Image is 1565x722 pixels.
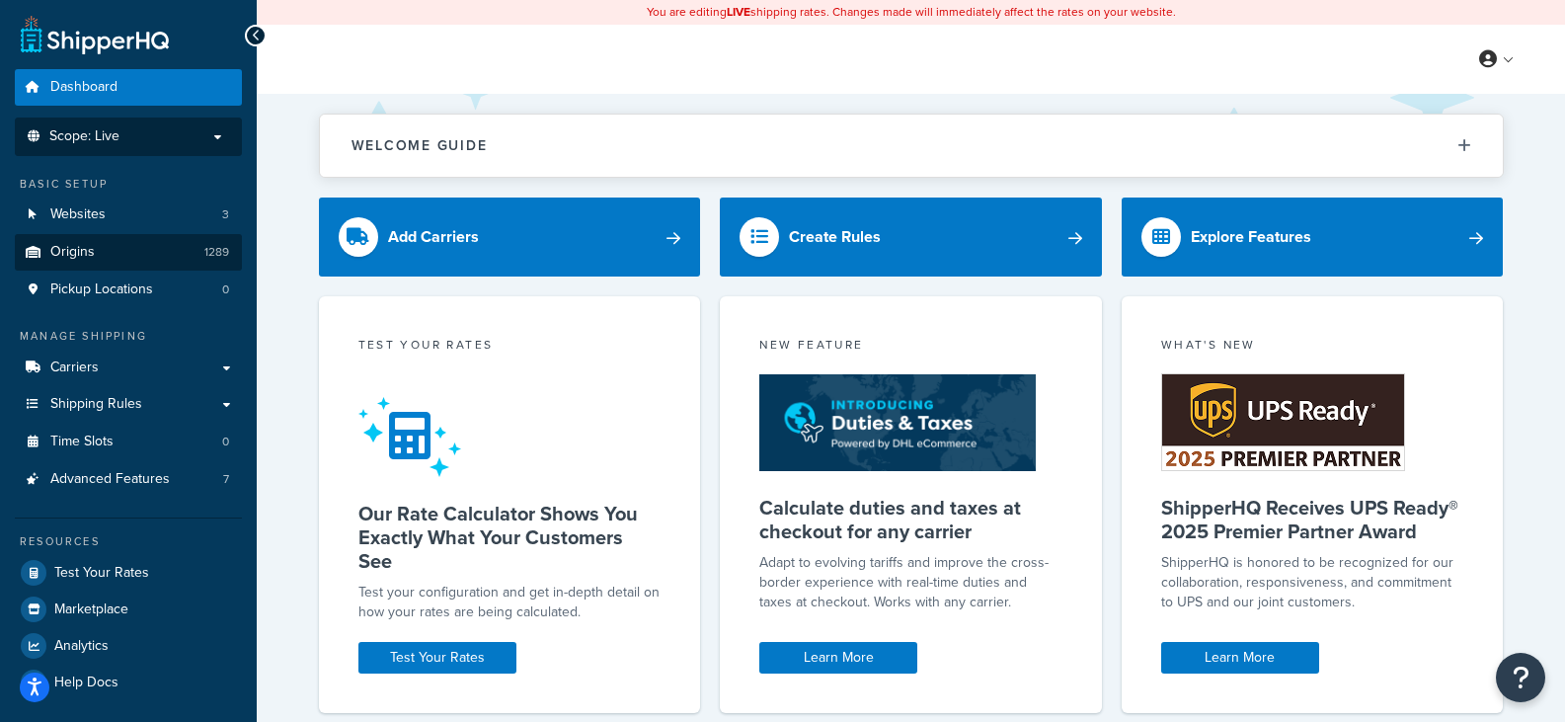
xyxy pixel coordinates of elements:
a: Websites3 [15,197,242,233]
span: Analytics [54,638,109,655]
div: Create Rules [789,223,881,251]
a: Analytics [15,628,242,664]
span: Websites [50,206,106,223]
div: Test your configuration and get in-depth detail on how your rates are being calculated. [358,583,662,622]
a: Carriers [15,350,242,386]
a: Test Your Rates [358,642,516,674]
a: Pickup Locations0 [15,272,242,308]
p: ShipperHQ is honored to be recognized for our collaboration, responsiveness, and commitment to UP... [1161,553,1464,612]
a: Marketplace [15,592,242,627]
a: Help Docs [15,665,242,700]
a: Time Slots0 [15,424,242,460]
a: Shipping Rules [15,386,242,423]
button: Welcome Guide [320,115,1503,177]
li: Websites [15,197,242,233]
div: Basic Setup [15,176,242,193]
span: 7 [223,471,229,488]
span: Scope: Live [49,128,119,145]
a: Add Carriers [319,198,701,277]
button: Open Resource Center [1496,653,1545,702]
a: Create Rules [720,198,1102,277]
a: Test Your Rates [15,555,242,591]
span: 0 [222,434,229,450]
a: Learn More [759,642,917,674]
div: New Feature [759,336,1062,359]
span: Marketplace [54,602,128,618]
li: Pickup Locations [15,272,242,308]
b: LIVE [727,3,750,21]
span: 1289 [204,244,229,261]
span: Advanced Features [50,471,170,488]
li: Time Slots [15,424,242,460]
a: Explore Features [1122,198,1504,277]
a: Learn More [1161,642,1319,674]
span: Dashboard [50,79,117,96]
span: Shipping Rules [50,396,142,413]
div: Resources [15,533,242,550]
a: Dashboard [15,69,242,106]
span: 3 [222,206,229,223]
span: Carriers [50,360,99,376]
div: What's New [1161,336,1464,359]
span: Help Docs [54,675,118,691]
li: Origins [15,234,242,271]
span: 0 [222,281,229,298]
div: Add Carriers [388,223,479,251]
span: Pickup Locations [50,281,153,298]
h2: Welcome Guide [352,138,488,153]
p: Adapt to evolving tariffs and improve the cross-border experience with real-time duties and taxes... [759,553,1062,612]
div: Manage Shipping [15,328,242,345]
div: Explore Features [1191,223,1311,251]
a: Advanced Features7 [15,461,242,498]
span: Origins [50,244,95,261]
a: Origins1289 [15,234,242,271]
h5: Our Rate Calculator Shows You Exactly What Your Customers See [358,502,662,573]
div: Test your rates [358,336,662,359]
span: Test Your Rates [54,565,149,582]
h5: ShipperHQ Receives UPS Ready® 2025 Premier Partner Award [1161,496,1464,543]
span: Time Slots [50,434,114,450]
li: Advanced Features [15,461,242,498]
h5: Calculate duties and taxes at checkout for any carrier [759,496,1062,543]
